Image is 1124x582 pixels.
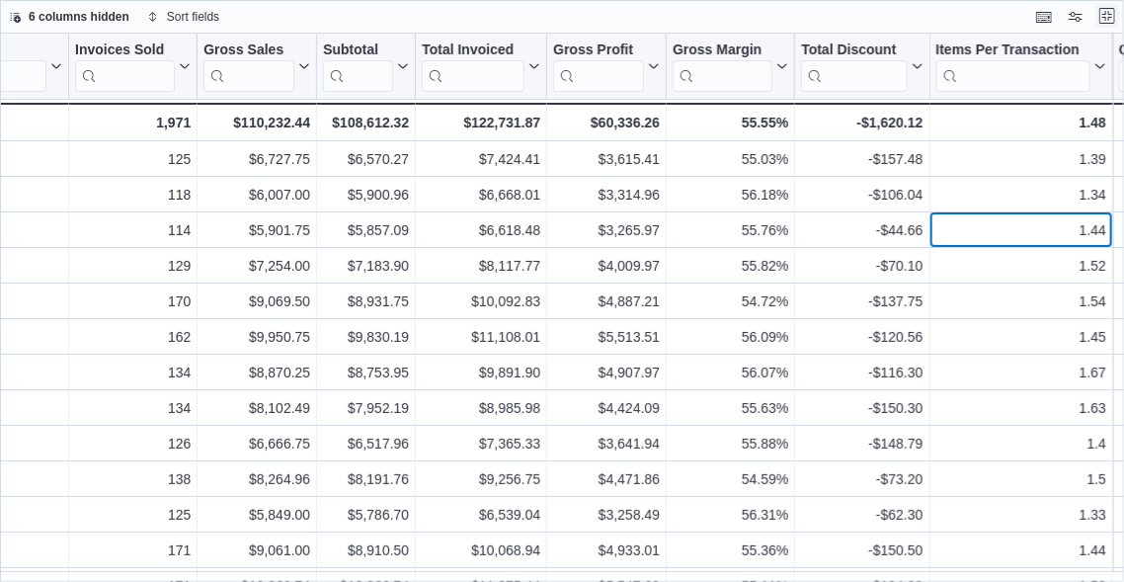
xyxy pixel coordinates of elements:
[75,432,191,456] div: 126
[422,42,540,92] button: Total Invoiced
[673,290,788,313] div: 54.72%
[203,396,310,420] div: $8,102.49
[422,467,540,491] div: $9,256.75
[203,290,310,313] div: $9,069.50
[323,325,409,349] div: $9,830.19
[75,183,191,207] div: 118
[203,325,310,349] div: $9,950.75
[323,111,409,134] div: $108,612.32
[801,361,923,384] div: -$116.30
[673,503,788,527] div: 56.31%
[936,432,1107,456] div: 1.4
[75,254,191,278] div: 129
[323,361,409,384] div: $8,753.95
[422,111,540,134] div: $122,731.87
[801,467,923,491] div: -$73.20
[673,467,788,491] div: 54.59%
[422,183,540,207] div: $6,668.01
[801,183,923,207] div: -$106.04
[553,361,660,384] div: $4,907.97
[673,42,772,92] div: Gross Margin
[323,539,409,562] div: $8,910.50
[936,396,1107,420] div: 1.63
[75,290,191,313] div: 170
[936,111,1107,134] div: 1.48
[422,539,540,562] div: $10,068.94
[323,396,409,420] div: $7,952.19
[75,361,191,384] div: 134
[323,42,393,60] div: Subtotal
[553,42,660,92] button: Gross Profit
[167,9,219,25] span: Sort fields
[422,432,540,456] div: $7,365.33
[801,396,923,420] div: -$150.30
[422,361,540,384] div: $9,891.90
[203,432,310,456] div: $6,666.75
[422,396,540,420] div: $8,985.98
[936,503,1107,527] div: 1.33
[801,111,923,134] div: -$1,620.12
[75,396,191,420] div: 134
[673,432,788,456] div: 55.88%
[553,254,660,278] div: $4,009.97
[801,254,923,278] div: -$70.10
[673,539,788,562] div: 55.36%
[936,183,1107,207] div: 1.34
[553,183,660,207] div: $3,314.96
[553,290,660,313] div: $4,887.21
[553,218,660,242] div: $3,265.97
[936,42,1107,92] button: Items Per Transaction
[75,42,191,92] button: Invoices Sold
[203,111,310,134] div: $110,232.44
[75,218,191,242] div: 114
[801,42,923,92] button: Total Discount
[323,218,409,242] div: $5,857.09
[936,254,1107,278] div: 1.52
[936,147,1107,171] div: 1.39
[203,467,310,491] div: $8,264.96
[323,467,409,491] div: $8,191.76
[203,361,310,384] div: $8,870.25
[422,218,540,242] div: $6,618.48
[936,325,1107,349] div: 1.45
[936,539,1107,562] div: 1.44
[801,42,907,60] div: Total Discount
[422,254,540,278] div: $8,117.77
[673,361,788,384] div: 56.07%
[673,254,788,278] div: 55.82%
[203,42,294,92] div: Gross Sales
[553,539,660,562] div: $4,933.01
[29,9,129,25] span: 6 columns hidden
[936,42,1091,92] div: Items Per Transaction
[936,467,1107,491] div: 1.5
[673,42,788,92] button: Gross Margin
[936,361,1107,384] div: 1.67
[75,147,191,171] div: 125
[801,218,923,242] div: -$44.66
[75,325,191,349] div: 162
[673,147,788,171] div: 55.03%
[673,218,788,242] div: 55.76%
[1095,4,1119,28] button: Exit fullscreen
[422,325,540,349] div: $11,108.01
[203,539,310,562] div: $9,061.00
[75,111,191,134] div: 1,971
[1064,5,1087,29] button: Display options
[553,503,660,527] div: $3,258.49
[75,539,191,562] div: 171
[553,396,660,420] div: $4,424.09
[553,467,660,491] div: $4,471.86
[75,42,175,60] div: Invoices Sold
[553,147,660,171] div: $3,615.41
[936,290,1107,313] div: 1.54
[801,290,923,313] div: -$137.75
[75,42,175,92] div: Invoices Sold
[801,42,907,92] div: Total Discount
[553,42,644,92] div: Gross Profit
[422,42,524,92] div: Total Invoiced
[673,111,788,134] div: 55.55%
[422,503,540,527] div: $6,539.04
[801,503,923,527] div: -$62.30
[553,42,644,60] div: Gross Profit
[323,254,409,278] div: $7,183.90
